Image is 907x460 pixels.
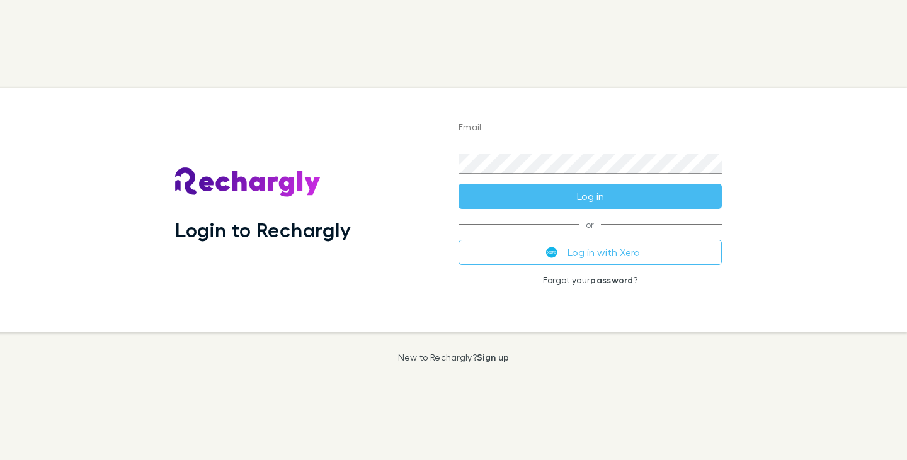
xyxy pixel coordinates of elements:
button: Log in with Xero [459,240,722,265]
a: Sign up [477,352,509,362]
p: New to Rechargly? [398,352,510,362]
p: Forgot your ? [459,275,722,285]
img: Rechargly's Logo [175,167,321,198]
span: or [459,224,722,225]
h1: Login to Rechargly [175,218,351,242]
img: Xero's logo [546,247,557,258]
button: Log in [459,184,722,209]
a: password [590,274,633,285]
